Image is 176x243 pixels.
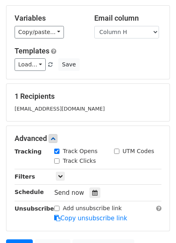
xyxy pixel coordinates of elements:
label: Track Opens [63,147,98,156]
strong: Tracking [15,148,42,155]
a: Copy/paste... [15,26,64,38]
a: Templates [15,47,49,55]
strong: Unsubscribe [15,205,54,212]
small: [EMAIL_ADDRESS][DOMAIN_NAME] [15,106,105,112]
iframe: Chat Widget [136,204,176,243]
a: Load... [15,58,46,71]
label: UTM Codes [123,147,154,156]
h5: Email column [94,14,162,23]
button: Save [58,58,79,71]
strong: Schedule [15,189,44,195]
h5: Variables [15,14,82,23]
label: Track Clicks [63,157,96,165]
a: Copy unsubscribe link [54,215,127,222]
span: Send now [54,189,84,196]
label: Add unsubscribe link [63,204,122,213]
h5: 1 Recipients [15,92,161,101]
strong: Filters [15,173,35,180]
h5: Advanced [15,134,161,143]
